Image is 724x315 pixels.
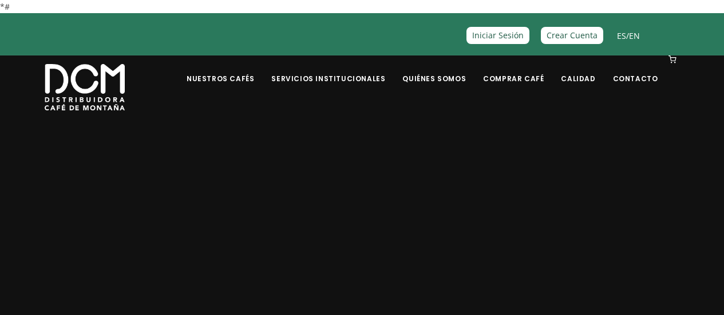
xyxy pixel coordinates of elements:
a: Servicios Institucionales [264,57,392,83]
a: Nuestros Cafés [180,57,261,83]
a: Calidad [554,57,602,83]
a: Iniciar Sesión [466,27,529,43]
a: Crear Cuenta [541,27,603,43]
a: ES [617,30,626,41]
a: Contacto [606,57,665,83]
a: EN [629,30,640,41]
span: / [617,29,640,42]
a: Quiénes Somos [395,57,473,83]
a: Comprar Café [476,57,551,83]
